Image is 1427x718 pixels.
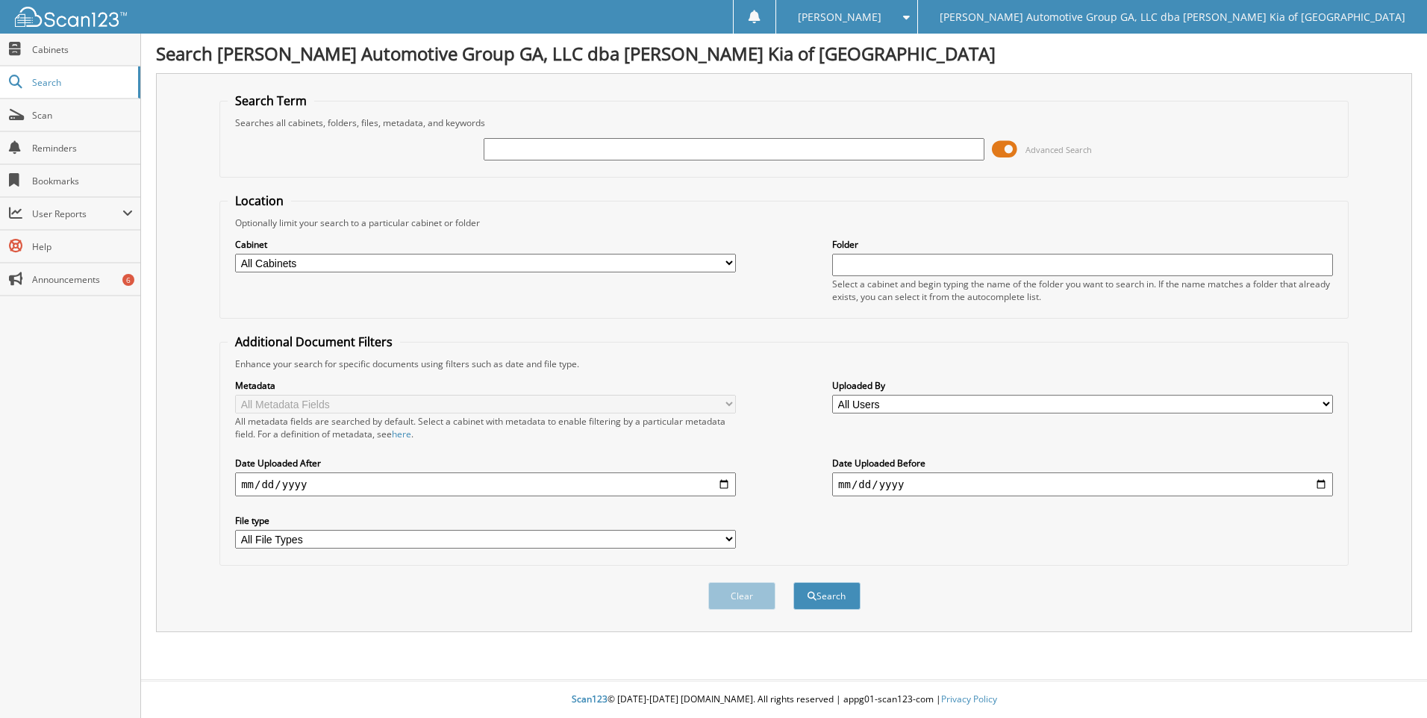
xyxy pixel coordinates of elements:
[32,207,122,220] span: User Reports
[235,514,736,527] label: File type
[32,240,133,253] span: Help
[708,582,775,610] button: Clear
[832,278,1333,303] div: Select a cabinet and begin typing the name of the folder you want to search in. If the name match...
[32,76,131,89] span: Search
[156,41,1412,66] h1: Search [PERSON_NAME] Automotive Group GA, LLC dba [PERSON_NAME] Kia of [GEOGRAPHIC_DATA]
[32,109,133,122] span: Scan
[228,216,1340,229] div: Optionally limit your search to a particular cabinet or folder
[572,693,608,705] span: Scan123
[228,93,314,109] legend: Search Term
[122,274,134,286] div: 6
[235,379,736,392] label: Metadata
[32,43,133,56] span: Cabinets
[235,472,736,496] input: start
[15,7,127,27] img: scan123-logo-white.svg
[235,415,736,440] div: All metadata fields are searched by default. Select a cabinet with metadata to enable filtering b...
[832,379,1333,392] label: Uploaded By
[793,582,861,610] button: Search
[940,13,1405,22] span: [PERSON_NAME] Automotive Group GA, LLC dba [PERSON_NAME] Kia of [GEOGRAPHIC_DATA]
[832,238,1333,251] label: Folder
[941,693,997,705] a: Privacy Policy
[832,457,1333,469] label: Date Uploaded Before
[235,238,736,251] label: Cabinet
[832,472,1333,496] input: end
[32,175,133,187] span: Bookmarks
[228,116,1340,129] div: Searches all cabinets, folders, files, metadata, and keywords
[392,428,411,440] a: here
[228,193,291,209] legend: Location
[141,681,1427,718] div: © [DATE]-[DATE] [DOMAIN_NAME]. All rights reserved | appg01-scan123-com |
[798,13,881,22] span: [PERSON_NAME]
[228,358,1340,370] div: Enhance your search for specific documents using filters such as date and file type.
[228,334,400,350] legend: Additional Document Filters
[235,457,736,469] label: Date Uploaded After
[1352,646,1427,718] iframe: Chat Widget
[32,273,133,286] span: Announcements
[32,142,133,154] span: Reminders
[1025,144,1092,155] span: Advanced Search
